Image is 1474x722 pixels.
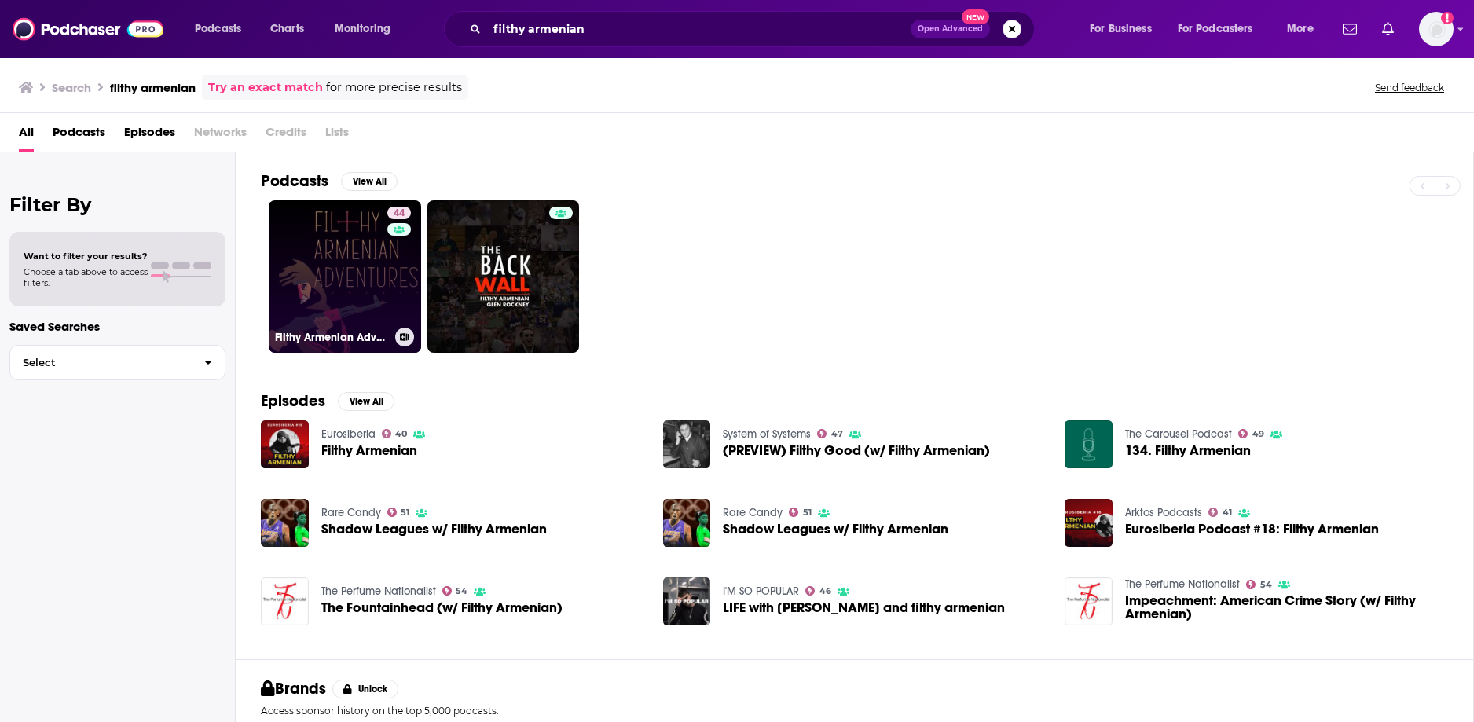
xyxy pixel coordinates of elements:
a: 54 [1246,580,1272,589]
a: Show notifications dropdown [1376,16,1400,42]
a: 44Filthy Armenian Adventures [269,200,421,353]
img: Filthy Armenian [261,420,309,468]
button: Select [9,345,225,380]
img: Podchaser - Follow, Share and Rate Podcasts [13,14,163,44]
img: Shadow Leagues w/ Filthy Armenian [663,499,711,547]
a: PodcastsView All [261,171,398,191]
a: Try an exact match [208,79,323,97]
img: User Profile [1419,12,1454,46]
span: Credits [266,119,306,152]
a: 41 [1208,508,1232,517]
span: LIFE with [PERSON_NAME] and filthy armenian [723,601,1005,614]
a: Episodes [124,119,175,152]
button: open menu [324,16,411,42]
p: Access sponsor history on the top 5,000 podcasts. [261,705,1448,717]
img: Eurosiberia Podcast #18: Filthy Armenian [1065,499,1113,547]
a: Show notifications dropdown [1336,16,1363,42]
img: 134. Filthy Armenian [1065,420,1113,468]
span: Filthy Armenian [321,444,417,457]
span: Charts [270,18,304,40]
button: Open AdvancedNew [911,20,990,38]
p: Saved Searches [9,319,225,334]
a: Podcasts [53,119,105,152]
a: Shadow Leagues w/ Filthy Armenian [321,522,547,536]
a: (PREVIEW) Filthy Good (w/ Filthy Armenian) [723,444,990,457]
input: Search podcasts, credits, & more... [487,16,911,42]
a: All [19,119,34,152]
span: 51 [401,509,409,516]
span: 41 [1223,509,1232,516]
a: The Fountainhead (w/ Filthy Armenian) [261,577,309,625]
span: 51 [803,509,812,516]
a: 44 [387,207,411,219]
img: LIFE with jack and filthy armenian [663,577,711,625]
button: Unlock [332,680,399,698]
h3: filthy armenian [110,80,196,95]
img: Shadow Leagues w/ Filthy Armenian [261,499,309,547]
button: open menu [1079,16,1171,42]
img: (PREVIEW) Filthy Good (w/ Filthy Armenian) [663,420,711,468]
a: 46 [805,586,831,596]
a: 40 [382,429,408,438]
span: 134. Filthy Armenian [1125,444,1251,457]
span: Monitoring [335,18,390,40]
a: The Fountainhead (w/ Filthy Armenian) [321,601,563,614]
span: 40 [395,431,407,438]
button: open menu [1276,16,1333,42]
h2: Brands [261,679,326,698]
a: Eurosiberia [321,427,376,441]
a: EpisodesView All [261,391,394,411]
a: Eurosiberia Podcast #18: Filthy Armenian [1125,522,1379,536]
span: Logged in as SkyHorsePub35 [1419,12,1454,46]
span: More [1287,18,1314,40]
span: 46 [819,588,831,595]
a: 51 [387,508,410,517]
span: Choose a tab above to access filters. [24,266,148,288]
a: 54 [442,586,468,596]
span: 54 [456,588,467,595]
div: Search podcasts, credits, & more... [459,11,1050,47]
a: 49 [1238,429,1264,438]
button: View All [338,392,394,411]
span: for more precise results [326,79,462,97]
a: The Perfume Nationalist [321,585,436,598]
span: Select [10,357,192,368]
h2: Podcasts [261,171,328,191]
a: Arktos Podcasts [1125,506,1202,519]
h2: Filter By [9,193,225,216]
button: open menu [1168,16,1276,42]
svg: Add a profile image [1441,12,1454,24]
span: Shadow Leagues w/ Filthy Armenian [723,522,948,536]
span: New [962,9,990,24]
a: Impeachment: American Crime Story (w/ Filthy Armenian) [1065,577,1113,625]
span: Podcasts [195,18,241,40]
button: View All [341,172,398,191]
span: 54 [1260,581,1272,588]
a: I'M SO POPULAR [723,585,799,598]
span: Networks [194,119,247,152]
button: open menu [184,16,262,42]
span: Want to filter your results? [24,251,148,262]
a: LIFE with jack and filthy armenian [723,601,1005,614]
span: Lists [325,119,349,152]
button: Send feedback [1370,81,1449,94]
span: Open Advanced [918,25,983,33]
a: Impeachment: American Crime Story (w/ Filthy Armenian) [1125,594,1448,621]
a: Rare Candy [723,506,783,519]
span: 44 [394,206,405,222]
span: 47 [831,431,843,438]
a: Charts [260,16,313,42]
